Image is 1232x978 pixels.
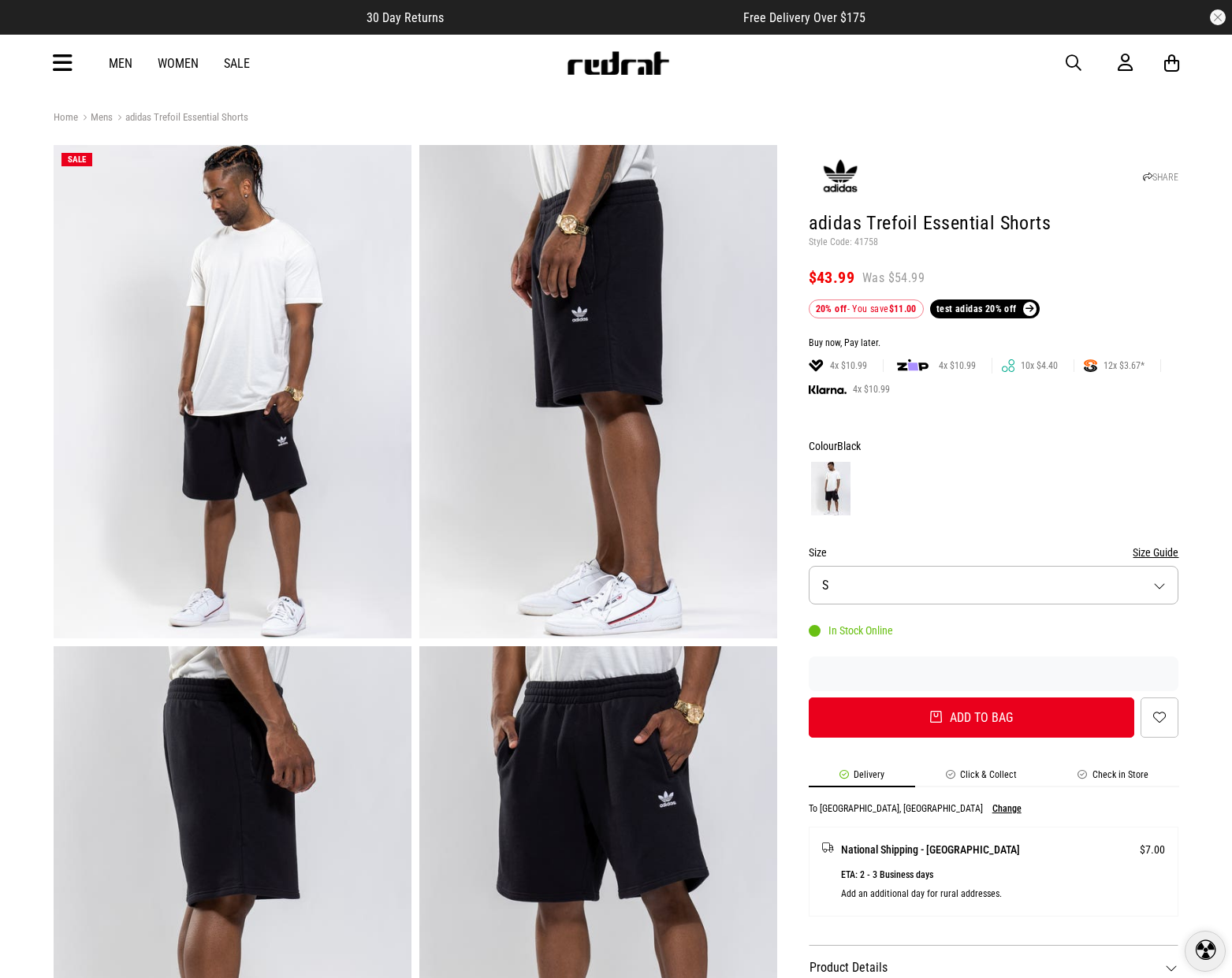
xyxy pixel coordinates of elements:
[1185,931,1226,972] div: ☢
[809,359,824,372] img: LAYBUY
[1143,172,1178,183] a: SHARE
[809,299,924,318] div: - You save
[837,440,861,452] span: Black
[1097,359,1151,372] span: 12x $3.67*
[109,56,132,71] a: Men
[566,51,670,75] img: Redrat logo
[932,359,982,372] span: 4x $10.99
[1014,359,1064,372] span: 10x $4.40
[54,111,78,123] a: Home
[54,145,411,638] img: Adidas Trefoil Essential Shorts in Black
[1140,840,1165,859] span: $7.00
[841,865,1166,903] p: ETA: 2 - 3 Business days Add an additional day for rural addresses.
[809,385,847,394] img: KLARNA
[822,578,828,593] span: S
[1084,359,1097,372] img: SPLITPAY
[809,158,872,193] img: Adidas
[809,566,1179,604] button: S
[224,56,250,71] a: Sale
[113,111,248,126] a: adidas Trefoil Essential Shorts
[743,10,865,25] span: Free Delivery Over $175
[809,337,1179,350] div: Buy now, Pay later.
[809,803,983,814] p: To [GEOGRAPHIC_DATA], [GEOGRAPHIC_DATA]
[809,769,915,787] li: Delivery
[930,299,1040,318] a: test adidas 20% off
[841,840,1020,859] span: National Shipping - [GEOGRAPHIC_DATA]
[809,697,1135,738] button: Add to bag
[78,111,113,126] a: Mens
[992,803,1022,814] button: Change
[809,437,1179,456] div: Colour
[158,56,199,71] a: Women
[816,303,847,314] b: 20% off
[809,543,1179,562] div: Size
[862,270,925,287] span: Was $54.99
[419,145,785,646] div: 2 / 6
[809,236,1179,249] p: Style Code: 41758
[809,624,893,637] div: In Stock Online
[1002,359,1014,372] img: GENOAPAY
[809,211,1179,236] h1: adidas Trefoil Essential Shorts
[54,145,419,646] div: 1 / 6
[809,666,1179,682] iframe: Customer reviews powered by Trustpilot
[897,358,929,374] img: zip
[1133,543,1178,562] button: Size Guide
[475,9,712,25] iframe: Customer reviews powered by Trustpilot
[824,359,873,372] span: 4x $10.99
[847,383,896,396] span: 4x $10.99
[419,145,777,638] img: Adidas Trefoil Essential Shorts in Black
[809,268,854,287] span: $43.99
[811,462,850,515] img: Black
[915,769,1048,787] li: Click & Collect
[367,10,444,25] span: 30 Day Returns
[1048,769,1179,787] li: Check in Store
[889,303,917,314] b: $11.00
[68,154,86,165] span: SALE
